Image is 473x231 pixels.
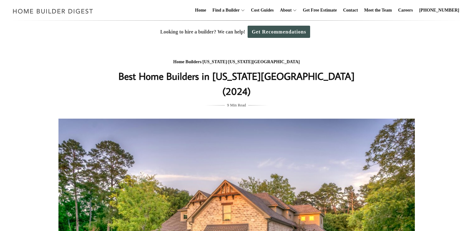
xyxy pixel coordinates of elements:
a: Get Recommendations [248,26,310,38]
div: / / [112,58,361,66]
a: Contact [340,0,360,20]
h1: Best Home Builders in [US_STATE][GEOGRAPHIC_DATA] (2024) [112,69,361,99]
a: [US_STATE][GEOGRAPHIC_DATA] [228,59,300,64]
img: Home Builder Digest [10,5,96,17]
span: 9 Min Read [227,102,246,109]
a: Meet the Team [362,0,395,20]
a: Cost Guides [249,0,276,20]
a: Careers [396,0,415,20]
a: Get Free Estimate [300,0,340,20]
a: Home [193,0,209,20]
a: Find a Builder [210,0,240,20]
a: [US_STATE] [203,59,227,64]
a: [PHONE_NUMBER] [417,0,462,20]
a: Home Builders [173,59,201,64]
a: About [277,0,291,20]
